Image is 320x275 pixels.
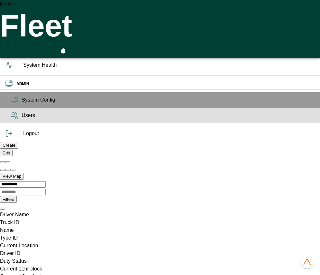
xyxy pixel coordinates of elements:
label: View Map [3,174,21,179]
span: Logout [23,130,315,137]
button: HomeTime Editor [30,44,41,58]
span: System Config [22,96,315,104]
span: System Health [23,61,315,69]
button: Collapse all [5,161,10,163]
button: 1053 data issues [301,256,314,269]
label: Edit [3,151,10,155]
button: Fullscreen [44,44,55,58]
button: Zoom out [5,169,10,171]
label: Filters [3,197,14,202]
svg: Preferences [73,46,81,54]
button: Preferences [72,44,83,55]
button: Zoom to fit [10,169,15,171]
span: Users [22,112,315,119]
label: Create [3,143,15,148]
button: Manual Assignment [15,44,27,58]
h6: ADMIN [16,81,315,87]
